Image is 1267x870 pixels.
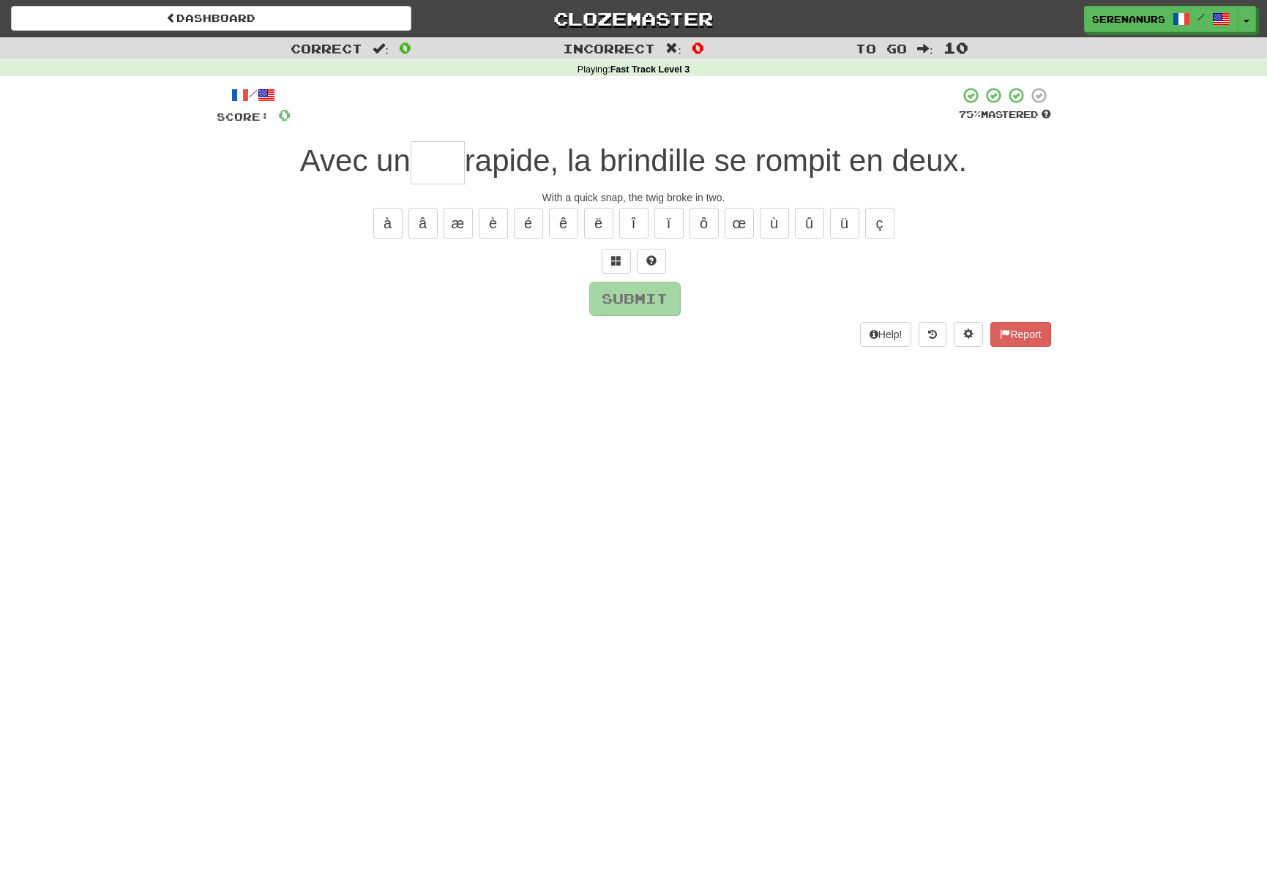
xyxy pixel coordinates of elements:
[610,64,690,75] strong: Fast Track Level 3
[217,190,1051,205] div: With a quick snap, the twig broke in two.
[300,143,411,178] span: Avec un
[856,41,907,56] span: To go
[408,208,438,239] button: â
[917,42,933,55] span: :
[959,108,981,120] span: 75 %
[433,6,834,31] a: Clozemaster
[584,208,613,239] button: ë
[479,208,508,239] button: è
[465,143,967,178] span: rapide, la brindille se rompit en deux.
[399,39,411,56] span: 0
[217,86,291,105] div: /
[278,105,291,124] span: 0
[619,208,649,239] button: î
[1197,12,1205,22] span: /
[689,208,719,239] button: ô
[637,249,666,274] button: Single letter hint - you only get 1 per sentence and score half the points! alt+h
[514,208,543,239] button: é
[830,208,859,239] button: ü
[860,322,912,347] button: Help!
[563,41,655,56] span: Incorrect
[692,39,704,56] span: 0
[725,208,754,239] button: œ
[665,42,681,55] span: :
[1084,6,1238,32] a: SerenaNurs /
[1092,12,1165,26] span: SerenaNurs
[444,208,473,239] button: æ
[602,249,631,274] button: Switch sentence to multiple choice alt+p
[549,208,578,239] button: ê
[865,208,894,239] button: ç
[760,208,789,239] button: ù
[373,42,389,55] span: :
[959,108,1051,121] div: Mastered
[654,208,684,239] button: ï
[795,208,824,239] button: û
[373,208,403,239] button: à
[11,6,411,31] a: Dashboard
[990,322,1050,347] button: Report
[589,282,680,315] button: Submit
[291,41,362,56] span: Correct
[217,110,269,123] span: Score:
[919,322,946,347] button: Round history (alt+y)
[943,39,968,56] span: 10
